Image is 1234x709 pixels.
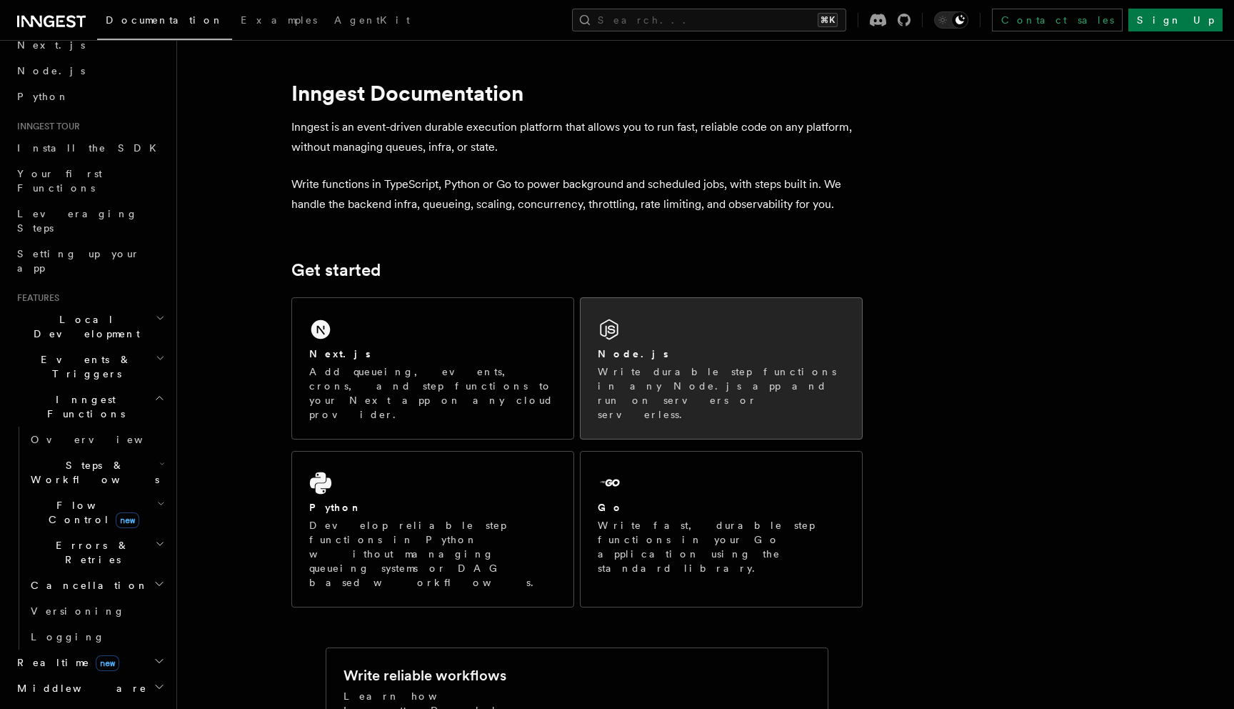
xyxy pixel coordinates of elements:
span: Realtime [11,655,119,670]
button: Errors & Retries [25,532,168,572]
a: Python [11,84,168,109]
span: Inngest Functions [11,392,154,421]
span: AgentKit [334,14,410,26]
span: Your first Functions [17,168,102,194]
h1: Inngest Documentation [291,80,863,106]
a: GoWrite fast, durable step functions in your Go application using the standard library. [580,451,863,608]
span: Node.js [17,65,85,76]
span: Versioning [31,605,125,617]
span: Setting up your app [17,248,140,274]
kbd: ⌘K [818,13,838,27]
span: new [96,655,119,671]
span: Middleware [11,681,147,695]
button: Local Development [11,307,168,347]
h2: Go [598,500,623,515]
span: Documentation [106,14,224,26]
span: Steps & Workflows [25,458,159,487]
a: Contact sales [992,9,1123,31]
p: Develop reliable step functions in Python without managing queueing systems or DAG based workflows. [309,518,556,590]
span: Install the SDK [17,142,165,154]
div: Inngest Functions [11,427,168,650]
span: Inngest tour [11,121,80,132]
p: Inngest is an event-driven durable execution platform that allows you to run fast, reliable code ... [291,117,863,157]
a: Sign Up [1128,9,1223,31]
h2: Python [309,500,362,515]
button: Realtimenew [11,650,168,675]
h2: Node.js [598,347,668,361]
a: Logging [25,624,168,650]
a: Node.js [11,58,168,84]
button: Inngest Functions [11,387,168,427]
a: Examples [232,4,326,39]
a: Overview [25,427,168,452]
a: Versioning [25,598,168,624]
p: Write durable step functions in any Node.js app and run on servers or serverless. [598,365,845,422]
button: Middleware [11,675,168,701]
button: Flow Controlnew [25,492,168,532]
span: Python [17,91,69,102]
span: Errors & Retries [25,538,155,567]
a: AgentKit [326,4,418,39]
button: Cancellation [25,572,168,598]
a: Node.jsWrite durable step functions in any Node.js app and run on servers or serverless. [580,297,863,440]
button: Steps & Workflows [25,452,168,492]
a: Documentation [97,4,232,40]
span: Features [11,292,59,304]
a: Leveraging Steps [11,201,168,241]
a: Your first Functions [11,161,168,201]
h2: Next.js [309,347,371,361]
h2: Write reliable workflows [343,665,506,685]
button: Toggle dark mode [934,11,968,29]
span: Overview [31,434,178,445]
span: Local Development [11,312,156,341]
a: PythonDevelop reliable step functions in Python without managing queueing systems or DAG based wo... [291,451,574,608]
p: Write fast, durable step functions in your Go application using the standard library. [598,518,845,575]
span: Events & Triggers [11,352,156,381]
a: Next.jsAdd queueing, events, crons, and step functions to your Next app on any cloud provider. [291,297,574,440]
p: Write functions in TypeScript, Python or Go to power background and scheduled jobs, with steps bu... [291,174,863,214]
p: Add queueing, events, crons, and step functions to your Next app on any cloud provider. [309,365,556,422]
a: Setting up your app [11,241,168,281]
button: Events & Triggers [11,347,168,387]
span: Next.js [17,39,85,51]
span: Logging [31,631,105,643]
a: Get started [291,260,381,280]
span: Flow Control [25,498,157,527]
span: new [116,512,139,528]
span: Examples [241,14,317,26]
a: Install the SDK [11,135,168,161]
span: Leveraging Steps [17,208,138,234]
button: Search...⌘K [572,9,846,31]
span: Cancellation [25,578,149,593]
a: Next.js [11,32,168,58]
